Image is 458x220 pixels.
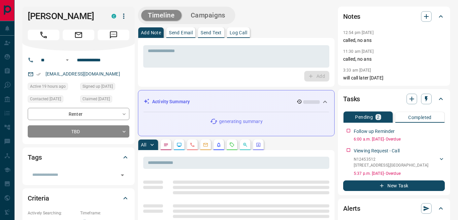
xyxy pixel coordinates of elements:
p: 2 [377,115,379,119]
div: Tags [28,149,129,165]
h2: Tasks [343,94,360,104]
div: Mon Oct 13 2025 [28,83,77,92]
button: Timeline [141,10,181,21]
h2: Alerts [343,203,360,214]
p: Add Note [141,30,161,35]
svg: Calls [190,142,195,147]
div: Tue Sep 30 2025 [28,95,77,105]
div: Alerts [343,201,445,216]
p: generating summary [219,118,262,125]
span: Claimed [DATE] [82,96,110,102]
p: 12:54 pm [DATE] [343,30,374,35]
svg: Requests [229,142,235,147]
span: Message [98,30,129,40]
p: 11:30 am [DATE] [343,49,374,54]
p: Follow up Reminder [354,128,395,135]
span: Active 19 hours ago [30,83,66,90]
svg: Opportunities [243,142,248,147]
p: 6:00 a.m. [DATE] - Overdue [354,136,445,142]
p: All [141,142,146,147]
h2: Criteria [28,193,49,204]
svg: Email Verified [36,72,41,77]
p: Send Email [169,30,193,35]
h2: Tags [28,152,42,163]
div: Renter [28,108,129,120]
span: Email [63,30,94,40]
p: called, no ans [343,56,445,63]
h1: [PERSON_NAME] [28,11,102,21]
span: Call [28,30,59,40]
p: called, no ans [343,37,445,44]
span: Signed up [DATE] [82,83,113,90]
span: Contacted [DATE] [30,96,61,102]
div: condos.ca [112,14,116,18]
p: Viewing Request - Call [354,147,400,154]
div: Wed Nov 06 2024 [80,95,129,105]
p: Activity Summary [152,98,190,105]
div: Tasks [343,91,445,107]
p: 3:33 am [DATE] [343,68,371,73]
p: N12453512 [354,156,428,162]
h2: Notes [343,11,360,22]
p: will call later [DATE] [343,75,445,81]
button: Open [63,56,71,64]
p: Send Text [201,30,222,35]
div: Mon Oct 17 2022 [80,83,129,92]
p: Completed [408,115,432,120]
p: Timeframe: [80,210,129,216]
a: [EMAIL_ADDRESS][DOMAIN_NAME] [46,71,120,77]
svg: Listing Alerts [216,142,221,147]
p: Actively Searching: [28,210,77,216]
svg: Lead Browsing Activity [177,142,182,147]
div: Activity Summary [144,96,329,108]
p: Log Call [230,30,247,35]
div: Notes [343,9,445,24]
p: Pending [355,115,373,119]
div: TBD [28,125,129,138]
p: 5:37 p.m. [DATE] - Overdue [354,171,445,176]
div: N12453512[STREET_ADDRESS],[GEOGRAPHIC_DATA] [354,155,445,170]
p: [STREET_ADDRESS] , [GEOGRAPHIC_DATA] [354,162,428,168]
div: Criteria [28,190,129,206]
svg: Emails [203,142,208,147]
button: Campaigns [184,10,232,21]
button: New Task [343,180,445,191]
svg: Notes [163,142,169,147]
svg: Agent Actions [256,142,261,147]
button: Open [118,171,127,180]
